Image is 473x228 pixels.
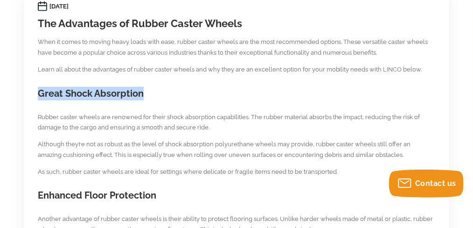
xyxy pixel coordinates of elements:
[38,87,436,100] h2: Great Shock Absorption
[38,189,436,202] h2: Enhanced Floor Protection
[38,16,436,31] h1: The Advantages of Rubber Caster Wheels
[415,179,456,188] span: Contact us
[38,64,436,75] p: Learn all about the advantages of rubber caster wheels and why they are an excellent option for y...
[49,1,69,12] time: [DATE]
[38,112,436,134] p: Rubber caster wheels are renowned for their shock absorption capabilities. The rubber material ab...
[38,139,436,161] p: Although they’re not as robust as the level of shock absorption polyurethane wheels may provide, ...
[389,170,464,198] button: Contact us
[38,167,436,178] p: As such, rubber caster wheels are ideal for settings where delicate or fragile items need to be t...
[38,37,436,58] p: When it comes to moving heavy loads with ease, rubber caster wheels are the most recommended opti...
